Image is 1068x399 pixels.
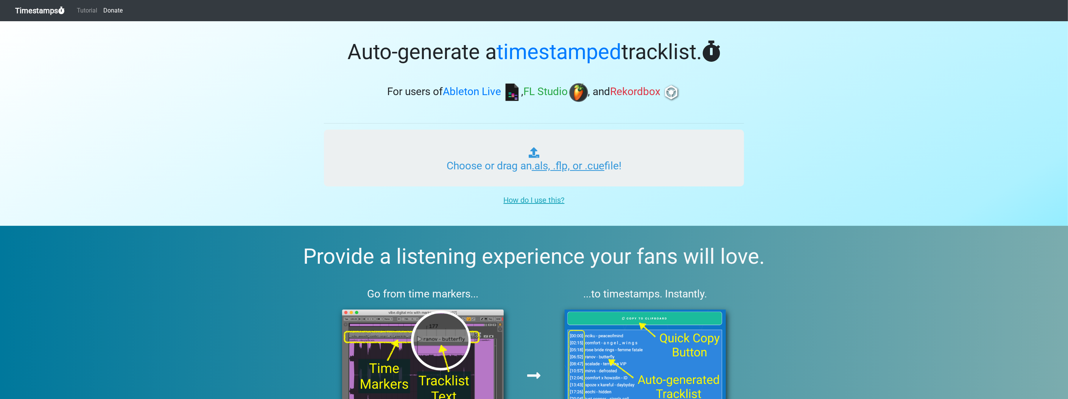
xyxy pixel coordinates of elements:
u: How do I use this? [504,196,565,205]
h3: Go from time markers... [324,288,522,300]
h3: For users of , , and [324,83,744,102]
a: Timestamps [15,3,65,18]
img: fl.png [569,83,588,102]
span: Rekordbox [610,86,661,98]
h1: Auto-generate a tracklist. [324,39,744,65]
span: FL Studio [524,86,568,98]
a: Donate [100,3,126,18]
h3: ...to timestamps. Instantly. [546,288,744,300]
img: rb.png [662,83,681,102]
img: ableton.png [503,83,522,102]
span: Ableton Live [443,86,501,98]
a: Tutorial [74,3,100,18]
h2: Provide a listening experience your fans will love. [18,244,1050,269]
span: timestamped [497,39,621,64]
